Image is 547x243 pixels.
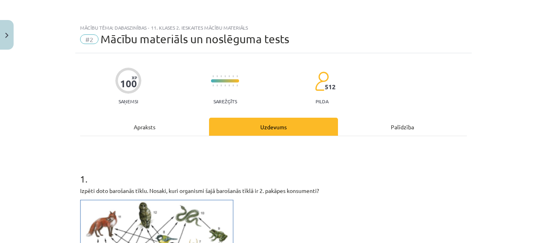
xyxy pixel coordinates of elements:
[315,71,329,91] img: students-c634bb4e5e11cddfef0936a35e636f08e4e9abd3cc4e673bd6f9a4125e45ecb1.svg
[5,33,8,38] img: icon-close-lesson-0947bae3869378f0d4975bcd49f059093ad1ed9edebbc8119c70593378902aed.svg
[120,78,137,89] div: 100
[101,32,289,46] span: Mācību materiāls un noslēguma tests
[325,83,336,90] span: 512
[115,98,141,104] p: Saņemsi
[80,187,467,195] p: Izpēti doto barošanās tīklu. Nosaki, kuri organismi šajā barošanās tīklā ir 2. pakāpes konsumenti?
[213,98,237,104] p: Sarežģīts
[209,118,338,136] div: Uzdevums
[80,34,99,44] span: #2
[338,118,467,136] div: Palīdzība
[316,98,328,104] p: pilda
[80,25,467,30] div: Mācību tēma: Dabaszinības - 11. klases 2. ieskaites mācību materiāls
[80,118,209,136] div: Apraksts
[132,75,137,80] span: XP
[80,159,467,184] h1: 1 .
